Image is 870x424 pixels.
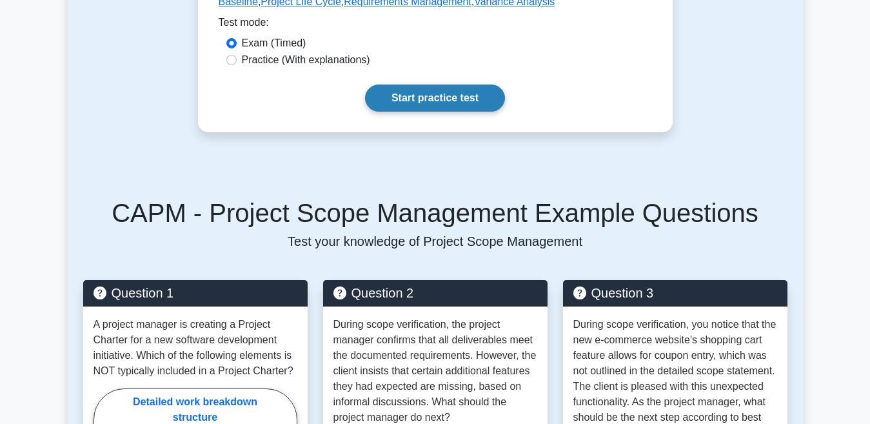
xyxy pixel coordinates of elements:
label: Practice (With explanations) [242,52,370,68]
h5: CAPM - Project Scope Management Example Questions [83,197,787,228]
p: Test your knowledge of Project Scope Management [83,234,787,249]
p: A project manager is creating a Project Charter for a new software development initiative. Which ... [94,317,297,379]
label: Exam (Timed) [242,35,306,51]
h5: Question 2 [333,285,537,301]
div: Test mode: [219,15,652,35]
h5: Question 1 [94,285,297,301]
h5: Question 3 [573,285,777,301]
a: Start practice test [365,85,505,112]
